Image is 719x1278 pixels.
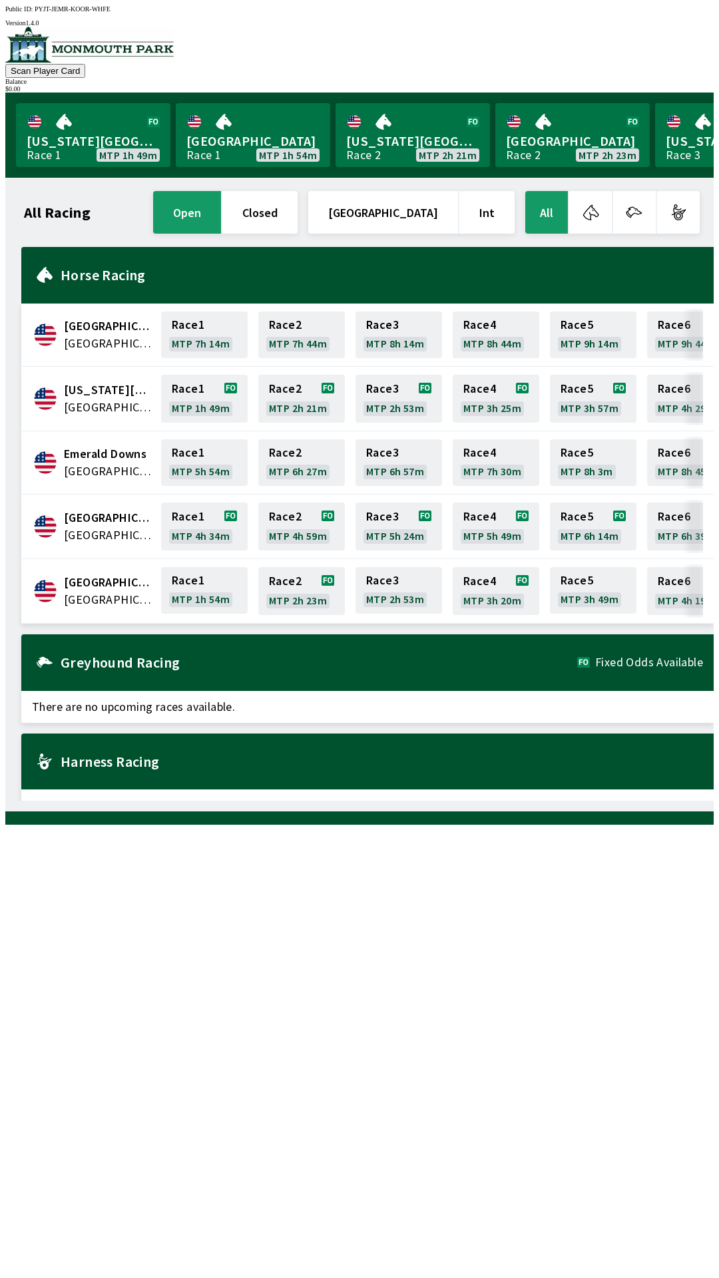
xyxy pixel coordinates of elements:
[525,191,568,234] button: All
[366,531,424,541] span: MTP 5h 24m
[463,447,496,458] span: Race 4
[658,595,716,606] span: MTP 4h 19m
[269,466,327,477] span: MTP 6h 27m
[99,150,157,160] span: MTP 1h 49m
[356,567,442,615] a: Race3MTP 2h 53m
[561,466,613,477] span: MTP 8h 3m
[561,383,593,394] span: Race 5
[161,312,248,358] a: Race1MTP 7h 14m
[666,150,700,160] div: Race 3
[64,399,153,416] span: United States
[172,531,230,541] span: MTP 4h 34m
[453,503,539,550] a: Race4MTP 5h 49m
[658,403,716,413] span: MTP 4h 29m
[161,439,248,486] a: Race1MTP 5h 54m
[258,439,345,486] a: Race2MTP 6h 27m
[269,595,327,606] span: MTP 2h 23m
[658,383,690,394] span: Race 6
[16,103,170,167] a: [US_STATE][GEOGRAPHIC_DATA]Race 1MTP 1h 49m
[336,103,490,167] a: [US_STATE][GEOGRAPHIC_DATA]Race 2MTP 2h 21m
[453,439,539,486] a: Race4MTP 7h 30m
[453,312,539,358] a: Race4MTP 8h 44m
[658,319,690,330] span: Race 6
[21,691,714,723] span: There are no upcoming races available.
[5,78,714,85] div: Balance
[172,511,204,522] span: Race 1
[658,511,690,522] span: Race 6
[356,375,442,423] a: Race3MTP 2h 53m
[658,531,716,541] span: MTP 6h 39m
[495,103,650,167] a: [GEOGRAPHIC_DATA]Race 2MTP 2h 23m
[561,403,618,413] span: MTP 3h 57m
[366,466,424,477] span: MTP 6h 57m
[258,312,345,358] a: Race2MTP 7h 44m
[463,576,496,586] span: Race 4
[366,594,424,604] span: MTP 2h 53m
[259,150,317,160] span: MTP 1h 54m
[5,27,174,63] img: venue logo
[172,575,204,586] span: Race 1
[64,574,153,591] span: Monmouth Park
[258,375,345,423] a: Race2MTP 2h 21m
[153,191,221,234] button: open
[561,531,618,541] span: MTP 6h 14m
[366,575,399,586] span: Race 3
[24,207,91,218] h1: All Racing
[595,657,703,668] span: Fixed Odds Available
[561,575,593,586] span: Race 5
[172,594,230,604] span: MTP 1h 54m
[258,567,345,615] a: Race2MTP 2h 23m
[161,375,248,423] a: Race1MTP 1h 49m
[356,503,442,550] a: Race3MTP 5h 24m
[346,150,381,160] div: Race 2
[366,338,424,349] span: MTP 8h 14m
[561,511,593,522] span: Race 5
[561,338,618,349] span: MTP 9h 14m
[172,338,230,349] span: MTP 7h 14m
[172,466,230,477] span: MTP 5h 54m
[658,447,690,458] span: Race 6
[356,312,442,358] a: Race3MTP 8h 14m
[35,5,111,13] span: PYJT-JEMR-KOOR-WHFE
[172,447,204,458] span: Race 1
[64,381,153,399] span: Delaware Park
[561,447,593,458] span: Race 5
[579,150,636,160] span: MTP 2h 23m
[658,338,716,349] span: MTP 9h 44m
[269,403,327,413] span: MTP 2h 21m
[506,150,541,160] div: Race 2
[64,318,153,335] span: Canterbury Park
[161,503,248,550] a: Race1MTP 4h 34m
[419,150,477,160] span: MTP 2h 21m
[64,509,153,527] span: Fairmount Park
[459,191,515,234] button: Int
[463,338,521,349] span: MTP 8h 44m
[550,567,636,615] a: Race5MTP 3h 49m
[366,403,424,413] span: MTP 2h 53m
[5,19,714,27] div: Version 1.4.0
[463,531,521,541] span: MTP 5h 49m
[64,527,153,544] span: United States
[269,447,302,458] span: Race 2
[61,657,577,668] h2: Greyhound Racing
[506,132,639,150] span: [GEOGRAPHIC_DATA]
[186,132,320,150] span: [GEOGRAPHIC_DATA]
[222,191,298,234] button: closed
[463,466,521,477] span: MTP 7h 30m
[176,103,330,167] a: [GEOGRAPHIC_DATA]Race 1MTP 1h 54m
[172,383,204,394] span: Race 1
[5,64,85,78] button: Scan Player Card
[463,595,521,606] span: MTP 3h 20m
[27,132,160,150] span: [US_STATE][GEOGRAPHIC_DATA]
[64,591,153,608] span: United States
[269,531,327,541] span: MTP 4h 59m
[463,383,496,394] span: Race 4
[463,511,496,522] span: Race 4
[550,375,636,423] a: Race5MTP 3h 57m
[463,319,496,330] span: Race 4
[356,439,442,486] a: Race3MTP 6h 57m
[258,503,345,550] a: Race2MTP 4h 59m
[658,576,690,586] span: Race 6
[64,335,153,352] span: United States
[269,511,302,522] span: Race 2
